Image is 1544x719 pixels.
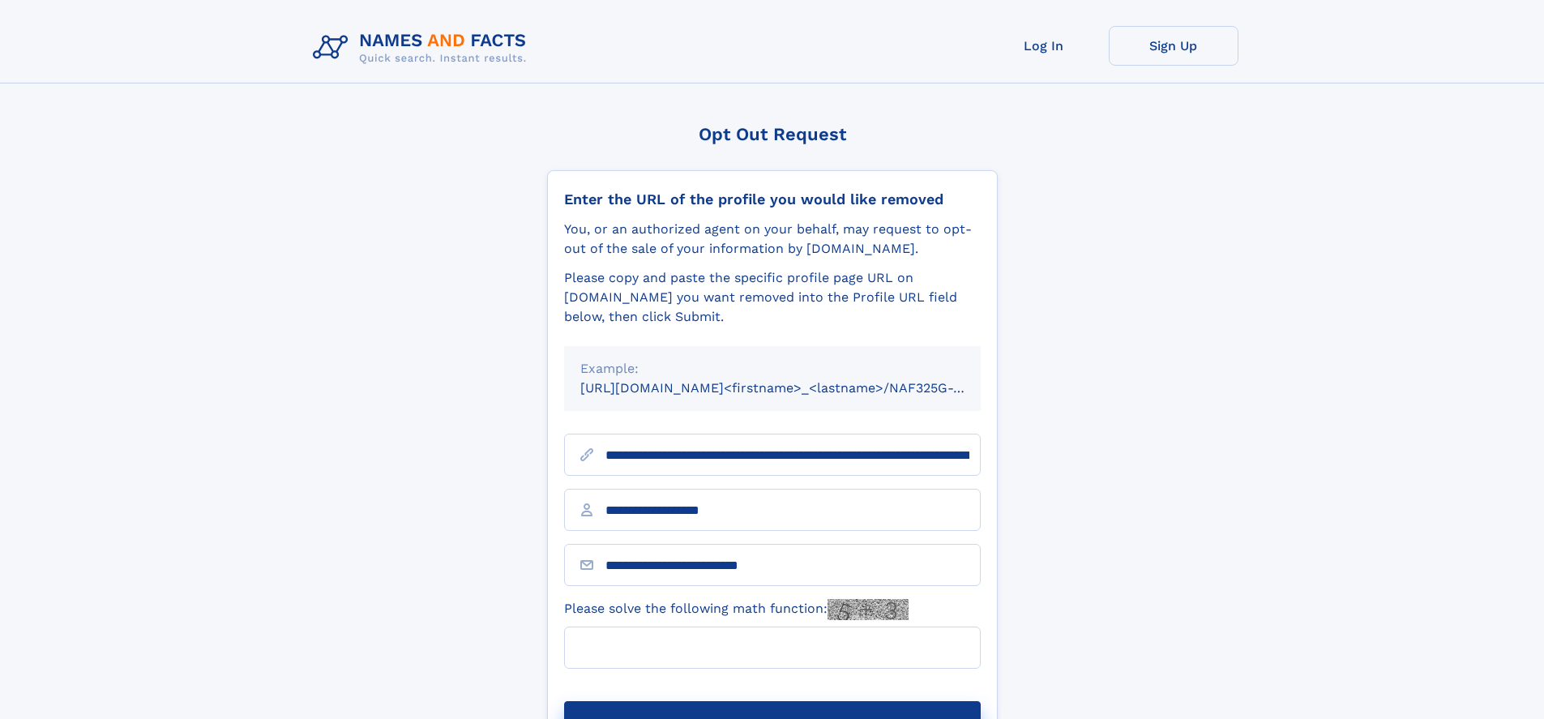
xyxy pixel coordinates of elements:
a: Log In [979,26,1109,66]
div: Opt Out Request [547,124,998,144]
div: Enter the URL of the profile you would like removed [564,190,981,208]
a: Sign Up [1109,26,1238,66]
div: You, or an authorized agent on your behalf, may request to opt-out of the sale of your informatio... [564,220,981,259]
div: Please copy and paste the specific profile page URL on [DOMAIN_NAME] you want removed into the Pr... [564,268,981,327]
small: [URL][DOMAIN_NAME]<firstname>_<lastname>/NAF325G-xxxxxxxx [580,380,1012,396]
label: Please solve the following math function: [564,599,909,620]
div: Example: [580,359,964,379]
img: Logo Names and Facts [306,26,540,70]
